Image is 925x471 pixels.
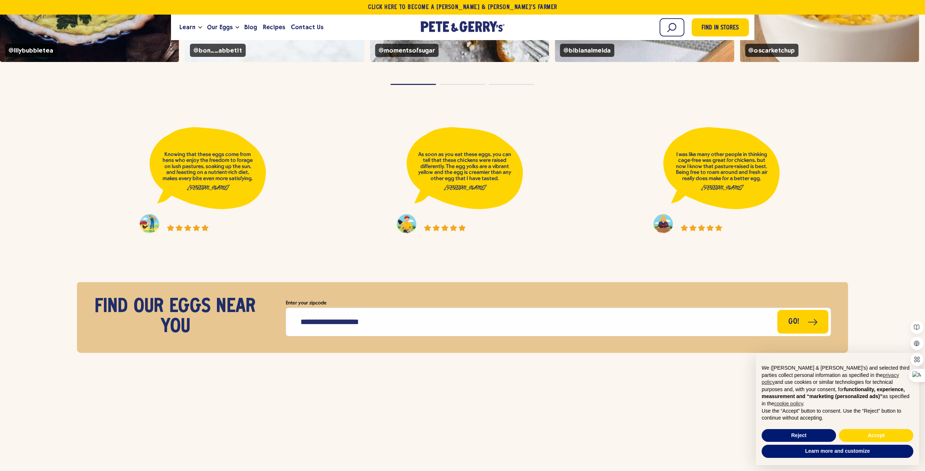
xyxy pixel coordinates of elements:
button: Page dot 1 [390,84,436,85]
span: Find in Stores [701,23,739,33]
a: Recipes [260,17,288,37]
p: Use the “Accept” button to consent. Use the “Reject” button to continue without accepting. [762,408,913,422]
em: [PERSON_NAME] [444,185,485,190]
button: Open the dropdown menu for Learn [198,26,202,29]
p: Knowing that these eggs come from hens who enjoy the freedom to forage on lush pastures, soaking ... [161,152,254,191]
p: As soon as you eat these eggs, you can tell that these chickens were raised differently. The egg ... [418,152,512,191]
em: [PERSON_NAME] [701,185,742,190]
a: cookie policy [774,401,803,406]
input: Search [660,18,684,36]
span: Contact Us [291,23,323,32]
span: @oscarketchup [745,44,798,57]
a: Contact Us [288,17,326,37]
p: We ([PERSON_NAME] & [PERSON_NAME]'s) and selected third parties collect personal information as s... [762,365,913,408]
span: @lilybubbletea [5,44,57,57]
em: [PERSON_NAME] [187,185,228,190]
span: Blog [244,23,257,32]
li: Testimonial [663,112,776,231]
p: I was like many other people in thinking cage-free was great for chickens, but now I know that pa... [675,152,768,191]
a: Learn [176,17,198,37]
a: Blog [241,17,260,37]
button: Open the dropdown menu for Our Eggs [236,26,239,29]
li: Testimonial [149,112,262,231]
button: Accept [839,429,913,442]
span: Recipes [263,23,285,32]
ul: Testimonials [77,112,848,237]
span: @bibianalmeida [560,44,614,57]
button: Learn more and customize [762,445,913,458]
button: Reject [762,429,836,442]
label: Enter your zipcode [286,299,831,308]
span: Our Eggs [207,23,233,32]
a: Find in Stores [692,18,749,36]
span: @bon__abbetit [190,44,245,57]
h3: Find our eggs near you [94,297,256,337]
button: Page dot 2 [440,84,485,85]
button: Page dot 3 [489,84,535,85]
button: Go! [777,310,828,334]
span: @momentsofsugar [375,44,439,57]
span: Learn [179,23,195,32]
li: Testimonial [407,112,519,231]
a: Our Eggs [204,17,236,37]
